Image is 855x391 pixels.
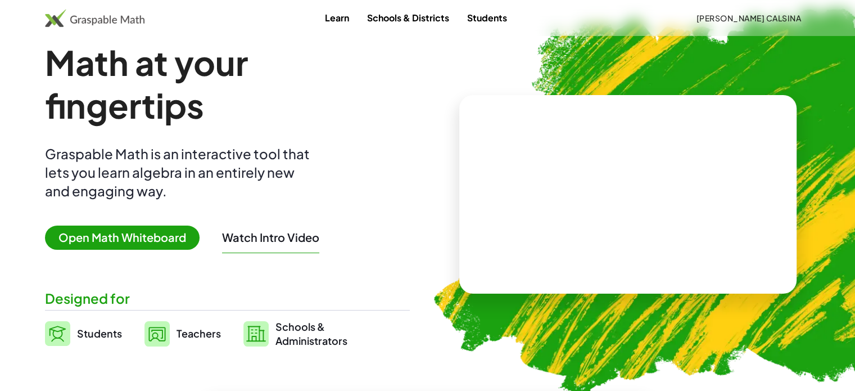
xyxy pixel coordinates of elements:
div: Graspable Math is an interactive tool that lets you learn algebra in an entirely new and engaging... [45,145,315,200]
div: Designed for [45,289,410,308]
a: Learn [316,7,358,28]
h1: Math at your fingertips [45,41,402,127]
a: Open Math Whiteboard [45,232,209,244]
img: svg%3e [243,321,269,347]
span: Teachers [177,327,221,340]
a: Schools & Districts [358,7,458,28]
img: svg%3e [45,321,70,346]
span: Open Math Whiteboard [45,226,200,250]
a: Students [45,320,122,348]
a: Teachers [144,320,221,348]
span: [PERSON_NAME] Calsina [696,13,801,23]
img: svg%3e [144,321,170,347]
button: Watch Intro Video [222,230,319,245]
span: Students [77,327,122,340]
button: [PERSON_NAME] Calsina [687,8,810,28]
span: Schools & Administrators [275,320,347,348]
a: Schools &Administrators [243,320,347,348]
video: What is this? This is dynamic math notation. Dynamic math notation plays a central role in how Gr... [544,152,712,237]
a: Students [458,7,516,28]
